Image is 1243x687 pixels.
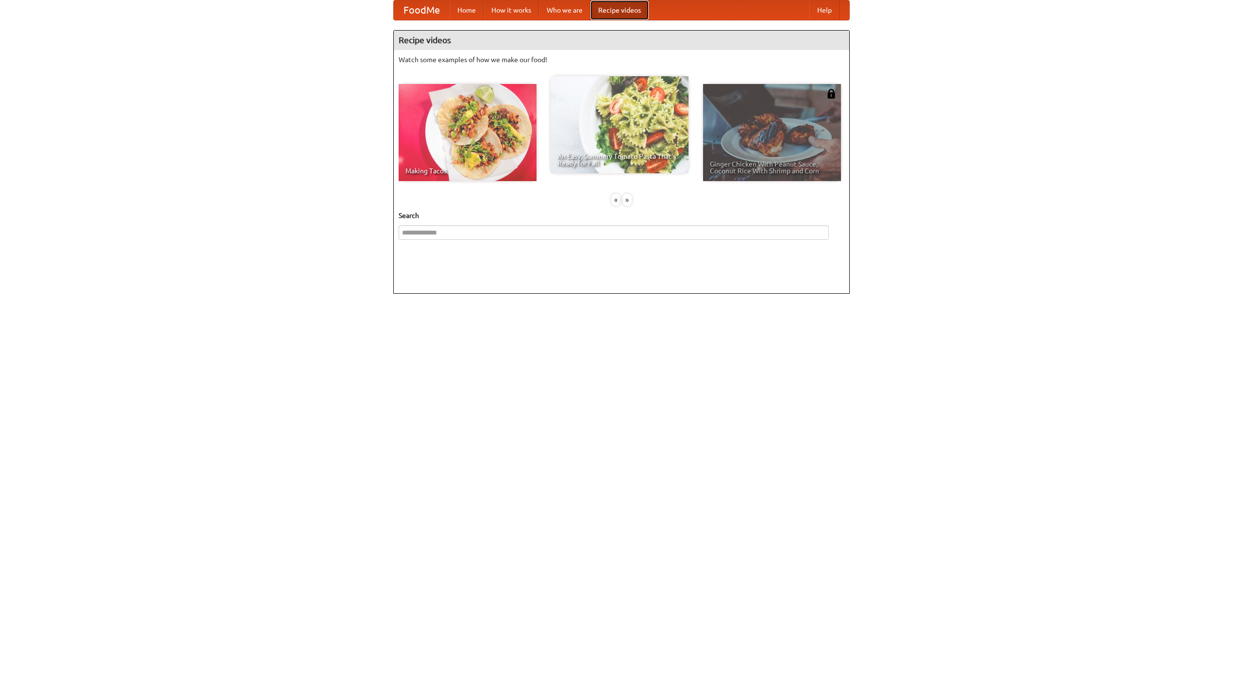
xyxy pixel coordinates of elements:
span: An Easy, Summery Tomato Pasta That's Ready for Fall [557,153,682,167]
a: Making Tacos [399,84,537,181]
a: An Easy, Summery Tomato Pasta That's Ready for Fall [551,76,689,173]
img: 483408.png [826,89,836,99]
a: Home [450,0,484,20]
div: « [611,194,620,206]
h4: Recipe videos [394,31,849,50]
p: Watch some examples of how we make our food! [399,55,844,65]
a: Recipe videos [590,0,649,20]
a: FoodMe [394,0,450,20]
div: » [623,194,632,206]
a: Help [809,0,840,20]
span: Making Tacos [405,168,530,174]
a: How it works [484,0,539,20]
a: Who we are [539,0,590,20]
h5: Search [399,211,844,220]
